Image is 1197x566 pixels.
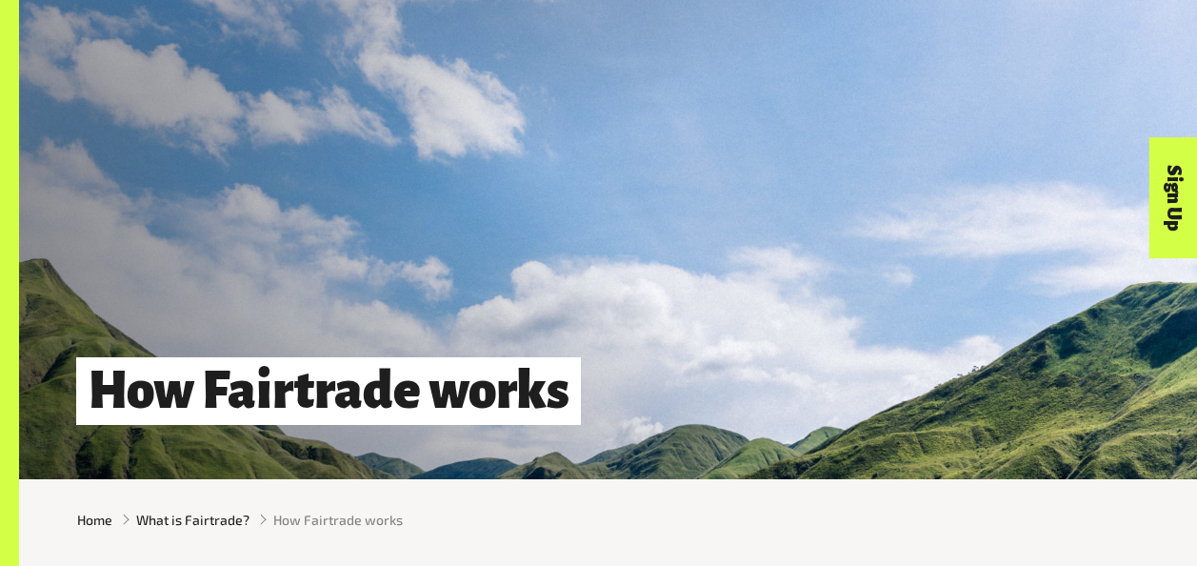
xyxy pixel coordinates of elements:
[76,357,581,425] h1: How Fairtrade works
[77,510,112,530] a: Home
[273,510,403,530] span: How Fairtrade works
[136,510,249,530] a: What is Fairtrade?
